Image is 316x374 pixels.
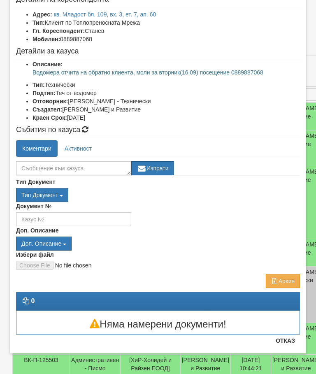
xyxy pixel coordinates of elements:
[266,274,300,288] button: Архив
[16,212,131,226] input: Казус №
[16,202,51,210] label: Документ №
[54,11,156,18] a: кв. Младост бл. 109, вх. 3, ет. 7, ап. 60
[33,11,52,18] b: Адрес:
[16,251,54,259] label: Избери файл
[33,19,45,26] b: Тип:
[33,97,300,105] li: [PERSON_NAME] - Технически
[16,188,300,202] div: Двоен клик, за изчистване на избраната стойност.
[16,188,68,202] button: Тип Документ
[33,27,300,35] li: Станев
[33,68,300,77] p: Водомера отчита на обратно клиента, моли за вторник(16.09) посещение 0889887068
[33,105,300,114] li: [PERSON_NAME] и Развитие
[271,334,300,347] button: Отказ
[33,106,62,113] b: Създател:
[33,81,300,89] li: Технически
[33,114,67,121] b: Краен Срок:
[16,319,300,330] h3: Няма намерени документи!
[16,126,300,134] h4: Събития по казуса
[21,192,58,198] span: Тип Документ
[33,35,300,43] li: 0889887068
[16,178,56,186] label: Тип Документ
[16,237,300,251] div: Двоен клик, за изчистване на избраната стойност.
[16,237,72,251] button: Доп. Описание
[33,19,300,27] li: Клиент по Топлопреносната Мрежа
[33,89,300,97] li: Теч от водомер
[16,226,58,235] label: Доп. Описание
[33,114,300,122] li: [DATE]
[16,47,300,56] h4: Детайли за казуса
[31,297,35,304] strong: 0
[21,240,61,247] span: Доп. Описание
[58,140,98,157] a: Активност
[33,81,45,88] b: Тип:
[33,36,60,42] b: Мобилен:
[33,98,68,105] b: Отговорник:
[33,28,85,34] b: Гл. Кореспондент:
[131,161,174,175] button: Изпрати
[16,140,58,157] a: Коментари
[33,90,56,96] b: Подтип:
[33,61,63,67] b: Описание:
